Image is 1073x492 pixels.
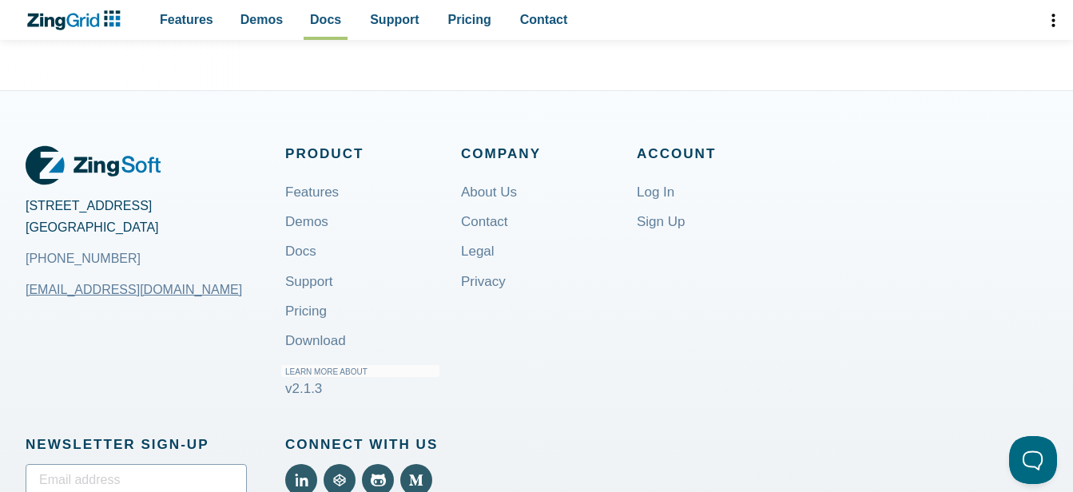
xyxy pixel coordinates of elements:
a: Legal [461,232,495,270]
span: Company [461,142,637,165]
a: Docs [285,232,316,270]
a: Features [285,173,339,211]
a: Support [285,263,333,300]
a: Pricing [285,292,327,330]
a: [EMAIL_ADDRESS][DOMAIN_NAME] [26,271,242,309]
span: Docs [310,9,341,30]
span: Features [160,9,213,30]
a: About Us [461,173,517,211]
span: Account [637,142,813,165]
span: Pricing [448,9,491,30]
a: Learn More About v2.1.3 [285,352,443,407]
span: v2.1.3 [285,381,322,396]
span: Support [370,9,419,30]
address: [STREET_ADDRESS] [GEOGRAPHIC_DATA] [26,195,285,270]
span: Demos [240,9,283,30]
span: Connect With Us [285,433,461,456]
a: Log In [637,173,674,211]
a: Sign Up [637,203,685,240]
span: Product [285,142,461,165]
a: Download [285,322,346,359]
span: Newsletter Sign‑up [26,433,247,456]
a: ZingGrid Logo [26,142,161,188]
a: Demos [285,203,328,240]
span: Contact [520,9,568,30]
a: Contact [461,203,508,240]
small: Learn More About [281,365,439,377]
a: [PHONE_NUMBER] [26,248,141,269]
a: ZingChart Logo. Click to return to the homepage [26,10,129,30]
a: Privacy [461,263,506,300]
iframe: Toggle Customer Support [1009,436,1057,484]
